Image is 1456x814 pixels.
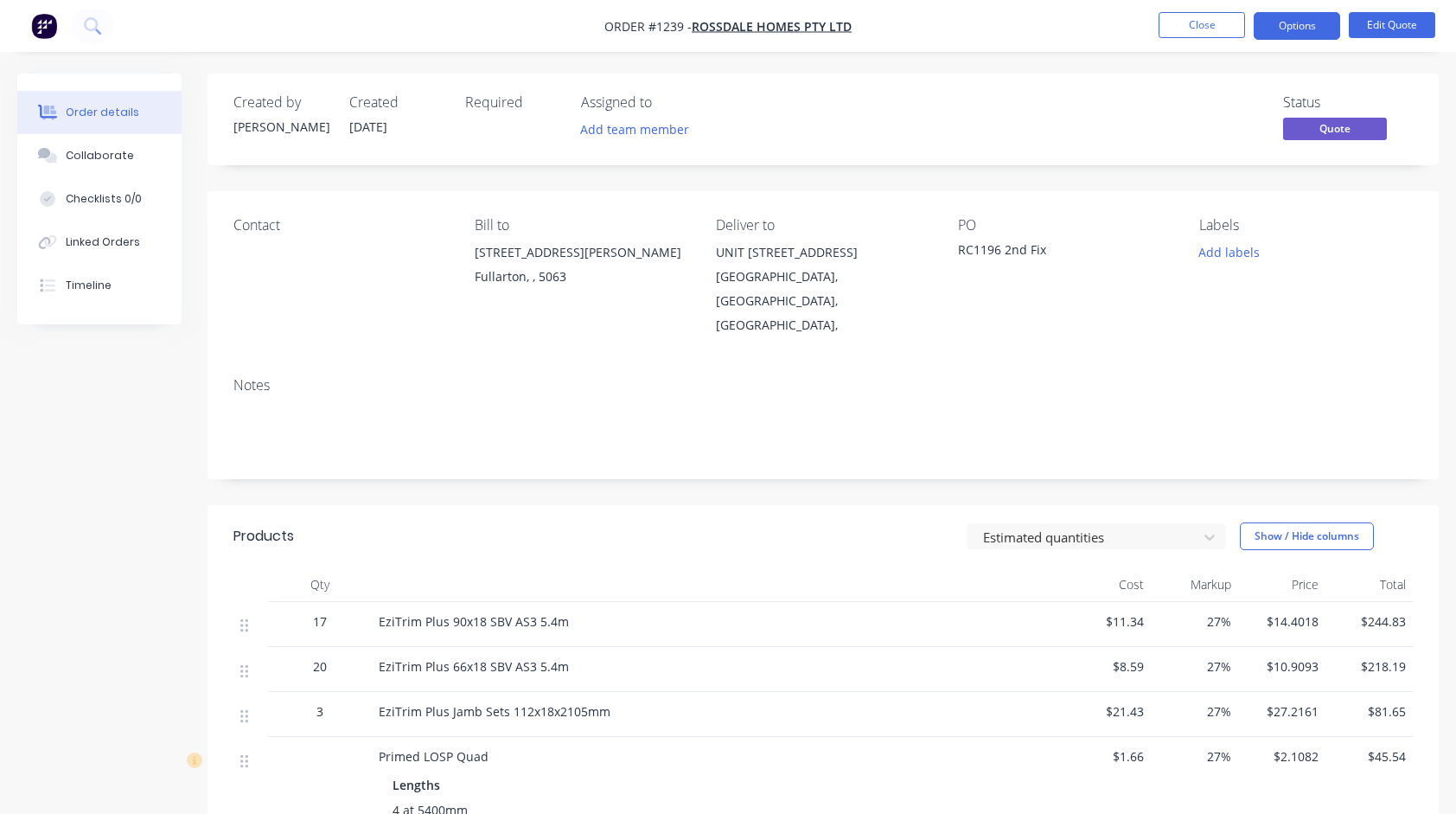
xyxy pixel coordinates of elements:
span: 27% [1158,612,1231,631]
button: Linked Orders [17,221,182,264]
div: Created [349,94,444,111]
button: Show / Hide columns [1240,522,1374,550]
span: $45.54 [1332,747,1406,766]
span: $218.19 [1332,657,1406,676]
div: Linked Orders [66,234,140,250]
button: Collaborate [17,134,182,177]
span: 3 [316,702,323,721]
div: Assigned to [581,94,754,111]
div: UNIT [STREET_ADDRESS] [716,240,929,265]
span: Order #1239 - [604,18,692,35]
div: Price [1238,567,1325,602]
span: EziTrim Plus 66x18 SBV AS3 5.4m [379,658,569,675]
button: Edit Quote [1349,12,1435,38]
div: Timeline [66,278,112,293]
button: Add labels [1190,240,1269,264]
span: EziTrim Plus 90x18 SBV AS3 5.4m [379,613,569,630]
div: Fullarton, , 5063 [475,265,688,289]
div: [STREET_ADDRESS][PERSON_NAME] [475,240,688,265]
span: $2.1082 [1245,747,1319,766]
span: 27% [1158,657,1231,676]
button: Order details [17,91,182,134]
div: Contact [233,217,447,234]
span: 27% [1158,747,1231,766]
button: Timeline [17,264,182,307]
span: $10.9093 [1245,657,1319,676]
div: Products [233,526,294,547]
div: [GEOGRAPHIC_DATA], [GEOGRAPHIC_DATA], [GEOGRAPHIC_DATA], [716,265,929,337]
span: $21.43 [1070,702,1144,721]
img: Factory [31,13,57,39]
span: $27.2161 [1245,702,1319,721]
div: [STREET_ADDRESS][PERSON_NAME]Fullarton, , 5063 [475,240,688,296]
div: Labels [1199,217,1413,234]
span: EziTrim Plus Jamb Sets 112x18x2105mm [379,703,610,720]
div: Status [1283,94,1413,111]
button: Add team member [572,118,699,141]
div: RC1196 2nd Fix [958,240,1172,265]
div: Checklists 0/0 [66,191,142,207]
div: UNIT [STREET_ADDRESS][GEOGRAPHIC_DATA], [GEOGRAPHIC_DATA], [GEOGRAPHIC_DATA], [716,240,929,337]
a: Rossdale Homes Pty Ltd [692,18,852,35]
span: Primed LOSP Quad [379,748,489,765]
span: $244.83 [1332,612,1406,631]
div: PO [958,217,1172,234]
div: Collaborate [66,148,134,163]
span: Lengths [393,776,440,794]
div: Markup [1151,567,1238,602]
span: $8.59 [1070,657,1144,676]
button: Add team member [581,118,699,141]
span: 20 [313,657,327,676]
span: [DATE] [349,119,387,135]
button: Options [1254,12,1340,40]
button: Close [1159,12,1245,38]
div: Qty [268,567,372,602]
div: Total [1325,567,1413,602]
div: Bill to [475,217,688,234]
button: Checklists 0/0 [17,177,182,221]
span: $14.4018 [1245,612,1319,631]
div: Created by [233,94,329,111]
div: Deliver to [716,217,929,234]
div: Required [465,94,560,111]
span: $1.66 [1070,747,1144,766]
span: 27% [1158,702,1231,721]
span: 17 [313,612,327,631]
span: Quote [1283,118,1387,139]
div: [PERSON_NAME] [233,118,329,136]
div: Order details [66,105,139,120]
div: Notes [233,377,1413,394]
span: $81.65 [1332,702,1406,721]
div: Cost [1063,567,1151,602]
span: $11.34 [1070,612,1144,631]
